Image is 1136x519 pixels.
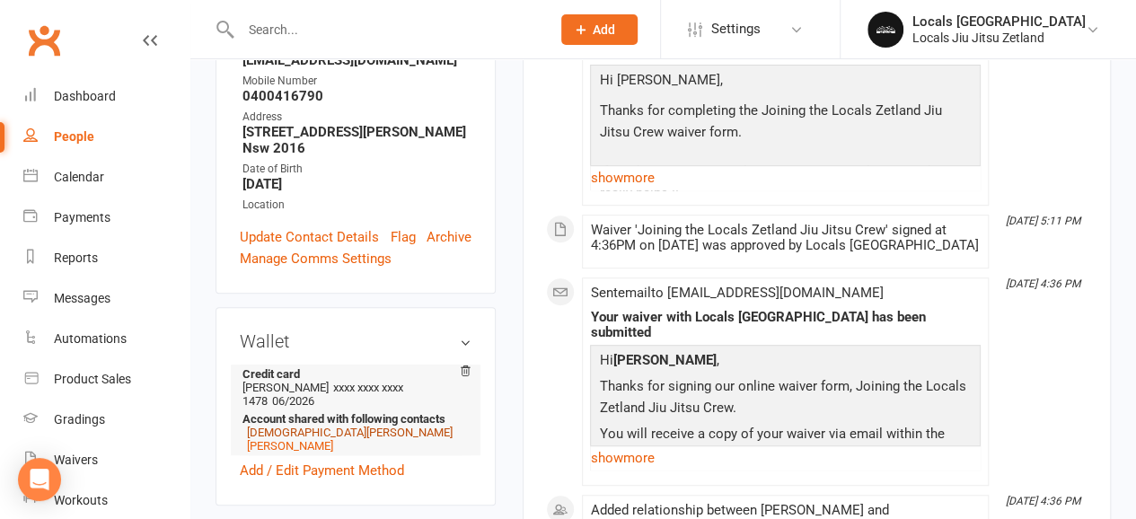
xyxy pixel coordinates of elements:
[235,17,538,42] input: Search...
[54,291,110,305] div: Messages
[594,161,976,208] p: If you have some time please give us a google review this really helps !!
[612,352,716,368] strong: [PERSON_NAME]
[242,197,471,214] div: Location
[54,453,98,467] div: Waivers
[594,100,976,147] p: Thanks for completing the Joining the Locals Zetland Jiu Jitsu Crew waiver form.
[54,210,110,224] div: Payments
[427,226,471,248] a: Archive
[240,365,471,455] li: [PERSON_NAME]
[242,161,471,178] div: Date of Birth
[23,157,189,198] a: Calendar
[1006,495,1080,507] i: [DATE] 4:36 PM
[54,170,104,184] div: Calendar
[54,251,98,265] div: Reports
[242,381,403,408] span: xxxx xxxx xxxx 1478
[590,285,883,301] span: Sent email to [EMAIL_ADDRESS][DOMAIN_NAME]
[242,367,462,381] strong: Credit card
[22,18,66,63] a: Clubworx
[867,12,903,48] img: thumb_image1753173050.png
[593,22,615,37] span: Add
[240,226,379,248] a: Update Contact Details
[594,423,976,471] p: You will receive a copy of your waiver via email within the next few days.
[391,226,416,248] a: Flag
[23,359,189,400] a: Product Sales
[594,375,976,423] p: Thanks for signing our online waiver form, Joining the Locals Zetland Jiu Jitsu Crew.
[242,52,471,68] strong: [EMAIL_ADDRESS][DOMAIN_NAME]
[590,223,981,253] div: Waiver 'Joining the Locals Zetland Jiu Jitsu Crew' signed at 4:36PM on [DATE] was approved by Loc...
[54,331,127,346] div: Automations
[240,331,471,351] h3: Wallet
[242,88,471,104] strong: 0400416790
[23,238,189,278] a: Reports
[590,445,981,471] a: show more
[54,89,116,103] div: Dashboard
[247,426,453,439] a: [DEMOGRAPHIC_DATA][PERSON_NAME]
[590,310,981,340] div: Your waiver with Locals [GEOGRAPHIC_DATA] has been submitted
[23,198,189,238] a: Payments
[23,319,189,359] a: Automations
[912,30,1086,46] div: Locals Jiu Jitsu Zetland
[594,69,976,95] p: Hi [PERSON_NAME],
[242,73,471,90] div: Mobile Number
[272,394,314,408] span: 06/2026
[711,9,761,49] span: Settings
[912,13,1086,30] div: Locals [GEOGRAPHIC_DATA]
[240,248,392,269] a: Manage Comms Settings
[23,76,189,117] a: Dashboard
[590,165,981,190] a: show more
[54,372,131,386] div: Product Sales
[240,460,404,481] a: Add / Edit Payment Method
[561,14,638,45] button: Add
[23,278,189,319] a: Messages
[242,124,471,156] strong: [STREET_ADDRESS][PERSON_NAME] Nsw 2016
[54,129,94,144] div: People
[23,400,189,440] a: Gradings
[1006,277,1080,290] i: [DATE] 4:36 PM
[1006,215,1080,227] i: [DATE] 5:11 PM
[23,117,189,157] a: People
[242,109,471,126] div: Address
[242,412,462,426] strong: Account shared with following contacts
[242,176,471,192] strong: [DATE]
[247,439,333,453] a: [PERSON_NAME]
[23,440,189,480] a: Waivers
[18,458,61,501] div: Open Intercom Messenger
[594,349,976,375] p: Hi ,
[54,493,108,507] div: Workouts
[54,412,105,427] div: Gradings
